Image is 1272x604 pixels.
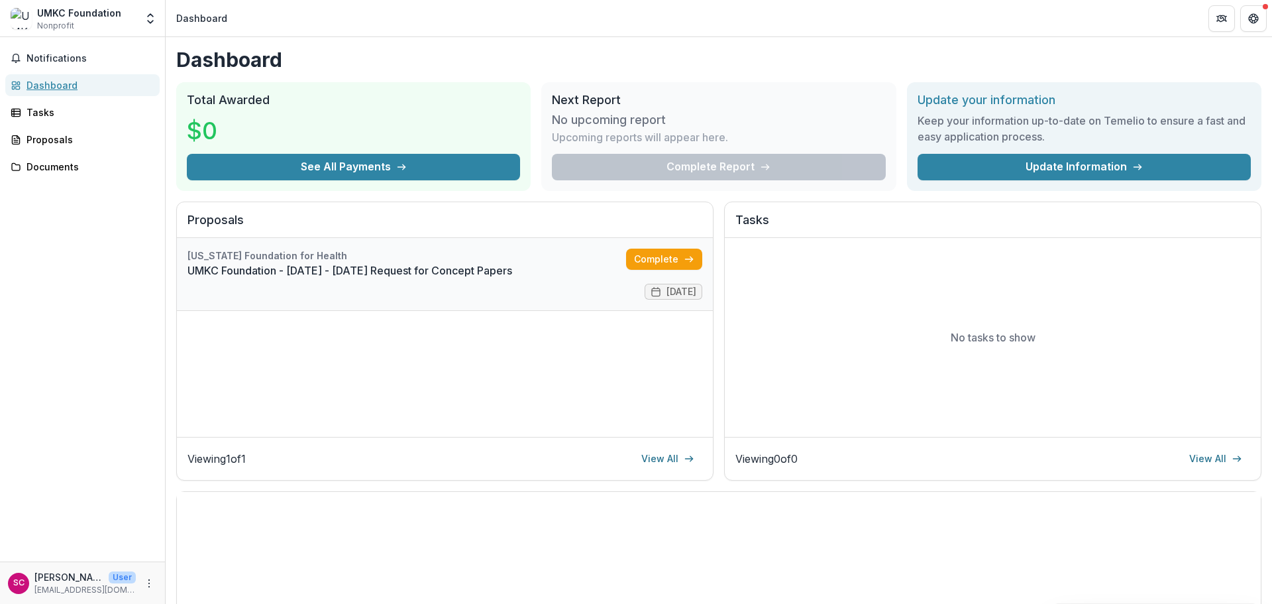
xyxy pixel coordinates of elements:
[918,93,1251,107] h2: Update your information
[187,93,520,107] h2: Total Awarded
[176,48,1261,72] h1: Dashboard
[109,572,136,583] p: User
[34,584,136,596] p: [EMAIL_ADDRESS][DOMAIN_NAME]
[26,105,149,119] div: Tasks
[141,575,157,591] button: More
[1240,5,1267,32] button: Get Help
[187,213,702,238] h2: Proposals
[5,48,160,69] button: Notifications
[34,570,103,584] p: [PERSON_NAME]
[176,11,227,25] div: Dashboard
[552,93,885,107] h2: Next Report
[918,113,1251,145] h3: Keep your information up-to-date on Temelio to ensure a fast and easy application process.
[171,9,233,28] nav: breadcrumb
[187,263,626,278] a: UMKC Foundation - [DATE] - [DATE] Request for Concept Papers
[552,113,666,127] h3: No upcoming report
[141,5,160,32] button: Open entity switcher
[26,133,149,147] div: Proposals
[26,53,154,64] span: Notifications
[26,78,149,92] div: Dashboard
[626,249,702,270] a: Complete
[187,451,246,467] p: Viewing 1 of 1
[37,20,74,32] span: Nonprofit
[5,129,160,151] a: Proposals
[735,213,1250,238] h2: Tasks
[5,156,160,178] a: Documents
[187,113,286,149] h3: $0
[552,129,728,145] p: Upcoming reports will appear here.
[13,579,25,587] div: Sharon Colbert
[633,448,702,469] a: View All
[5,74,160,96] a: Dashboard
[37,6,121,20] div: UMKC Foundation
[187,154,520,180] button: See All Payments
[26,160,149,174] div: Documents
[918,154,1251,180] a: Update Information
[951,330,1035,345] p: No tasks to show
[1208,5,1235,32] button: Partners
[5,101,160,123] a: Tasks
[11,8,32,29] img: UMKC Foundation
[1181,448,1250,469] a: View All
[735,451,798,467] p: Viewing 0 of 0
